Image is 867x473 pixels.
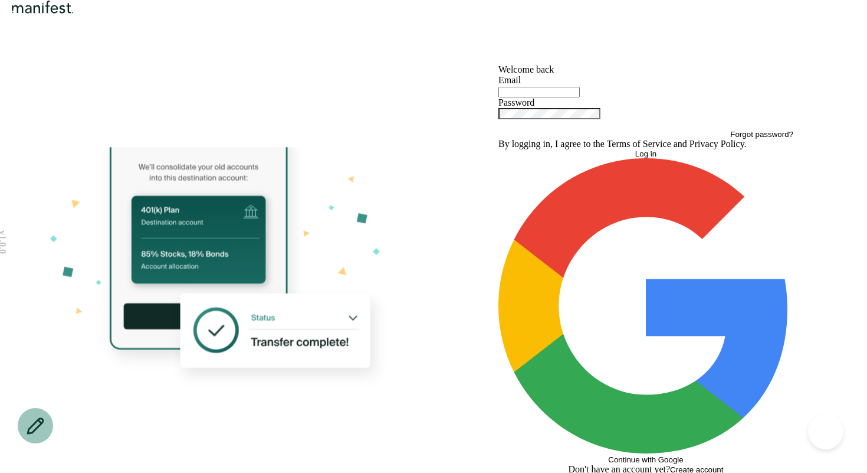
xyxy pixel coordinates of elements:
[498,149,793,158] button: Log in
[635,149,656,158] span: Log in
[498,158,793,464] button: Continue with Google
[498,97,534,107] label: Password
[808,414,843,449] iframe: Help Scout Beacon - Open
[689,139,744,149] a: Privacy Policy
[498,139,793,149] p: By logging in, I agree to the and .
[498,64,793,75] h1: Welcome back
[608,455,683,464] span: Continue with Google
[498,75,521,85] label: Email
[607,139,671,149] a: Terms of Service
[730,130,793,139] button: Forgot password?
